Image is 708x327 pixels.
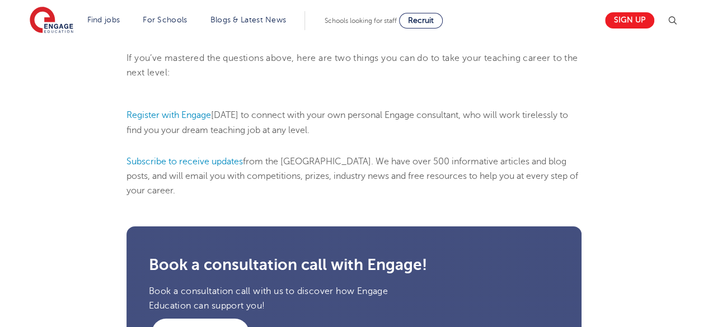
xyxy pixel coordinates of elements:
[126,157,243,167] a: Subscribe to receive updates
[30,7,73,35] img: Engage Education
[126,110,568,135] span: [DATE] to connect with your own personal Engage consultant, who will work tirelessly to find you ...
[126,157,578,196] span: from the [GEOGRAPHIC_DATA]. We have over 500 informative articles and blog posts, and will email ...
[399,13,443,29] a: Recruit
[325,17,397,25] span: Schools looking for staff
[126,53,578,78] span: If you’ve mastered the questions above, here are two things you can do to take your teaching care...
[210,16,287,24] a: Blogs & Latest News
[143,16,187,24] a: For Schools
[149,257,559,273] h3: Book a consultation call with Engage!
[126,110,211,120] a: Register with Engage
[149,284,428,314] p: Book a consultation call with us to discover how Engage Education can support you!
[605,12,654,29] a: Sign up
[87,16,120,24] a: Find jobs
[408,16,434,25] span: Recruit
